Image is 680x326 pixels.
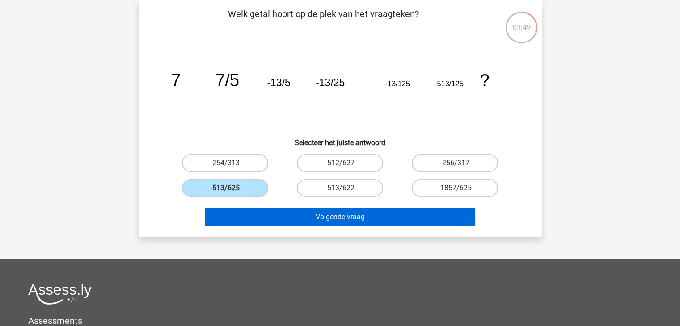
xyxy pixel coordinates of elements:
[171,71,180,90] tspan: 7
[267,77,290,88] tspan: -13/5
[316,77,345,88] tspan: -13/25
[153,131,528,147] h6: Selecteer het juiste antwoord
[297,179,383,197] label: -513/622
[505,11,538,33] div: 01:49
[28,315,652,326] h5: Assessments
[412,179,498,197] label: -1857/625
[28,284,92,305] img: Assessly logo
[480,71,489,90] tspan: ?
[297,154,383,172] label: -512/627
[434,79,463,88] tspan: -513/125
[215,71,239,90] tspan: 7/5
[412,154,498,172] label: -256/317
[385,79,410,88] tspan: -13/125
[182,154,268,172] label: -254/313
[182,179,268,197] label: -513/625
[205,208,475,226] button: Volgende vraag
[153,7,494,34] p: Welk getal hoort op de plek van het vraagteken?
